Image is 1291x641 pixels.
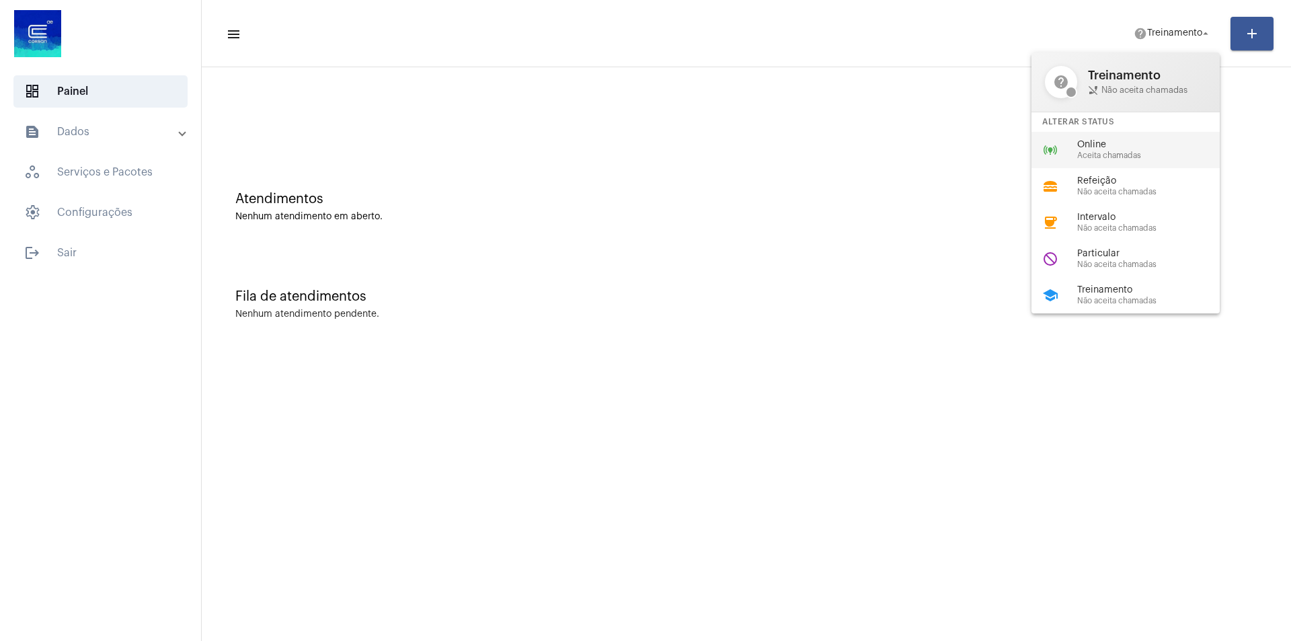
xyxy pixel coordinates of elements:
mat-icon: help [1045,66,1077,98]
span: Não aceita chamadas [1077,297,1230,305]
span: Treinamento [1077,285,1230,295]
span: Aceita chamadas [1077,151,1230,160]
span: Não aceita chamadas [1077,224,1230,233]
span: Não aceita chamadas [1077,260,1230,269]
span: Particular [1077,249,1230,259]
mat-icon: phone_disabled [1088,85,1099,96]
mat-icon: do_not_disturb [1042,251,1058,267]
span: Online [1077,140,1230,150]
span: Refeição [1077,176,1230,186]
mat-icon: coffee [1042,215,1058,231]
mat-icon: lunch_dining [1042,178,1058,194]
div: Alterar Status [1031,112,1220,132]
span: Não aceita chamadas [1088,85,1206,96]
span: Intervalo [1077,213,1230,223]
mat-icon: school [1042,287,1058,303]
span: Treinamento [1088,69,1206,82]
span: Não aceita chamadas [1077,188,1230,196]
mat-icon: online_prediction [1042,142,1058,158]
